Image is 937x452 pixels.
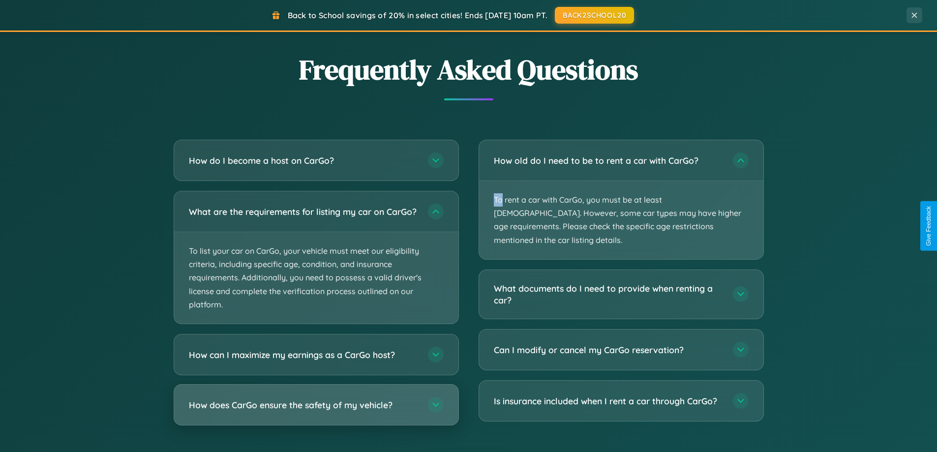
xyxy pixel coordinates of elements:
[189,206,418,218] h3: What are the requirements for listing my car on CarGo?
[555,7,634,24] button: BACK2SCHOOL20
[189,399,418,411] h3: How does CarGo ensure the safety of my vehicle?
[494,395,723,407] h3: Is insurance included when I rent a car through CarGo?
[494,344,723,356] h3: Can I modify or cancel my CarGo reservation?
[494,154,723,167] h3: How old do I need to be to rent a car with CarGo?
[288,10,547,20] span: Back to School savings of 20% in select cities! Ends [DATE] 10am PT.
[174,232,458,324] p: To list your car on CarGo, your vehicle must meet our eligibility criteria, including specific ag...
[479,181,763,259] p: To rent a car with CarGo, you must be at least [DEMOGRAPHIC_DATA]. However, some car types may ha...
[925,206,932,246] div: Give Feedback
[494,282,723,306] h3: What documents do I need to provide when renting a car?
[174,51,764,89] h2: Frequently Asked Questions
[189,349,418,361] h3: How can I maximize my earnings as a CarGo host?
[189,154,418,167] h3: How do I become a host on CarGo?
